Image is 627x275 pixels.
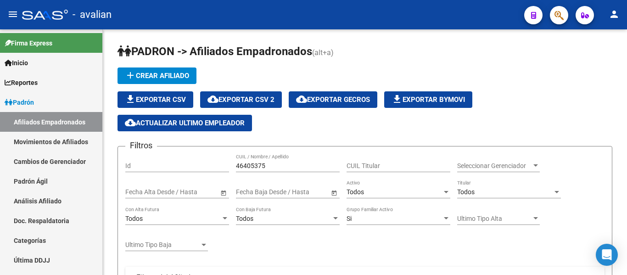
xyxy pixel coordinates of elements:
[125,139,157,152] h3: Filtros
[7,9,18,20] mat-icon: menu
[218,188,228,197] button: Open calendar
[118,91,193,108] button: Exportar CSV
[296,94,307,105] mat-icon: cloud_download
[392,95,465,104] span: Exportar Bymovi
[5,78,38,88] span: Reportes
[5,38,52,48] span: Firma Express
[347,215,352,222] span: Si
[609,9,620,20] mat-icon: person
[312,48,334,57] span: (alt+a)
[596,244,618,266] div: Open Intercom Messenger
[200,91,282,108] button: Exportar CSV 2
[73,5,112,25] span: - avalian
[125,241,200,249] span: Ultimo Tipo Baja
[125,119,245,127] span: Actualizar ultimo Empleador
[118,45,312,58] span: PADRON -> Afiliados Empadronados
[125,117,136,128] mat-icon: cloud_download
[347,188,364,196] span: Todos
[118,67,196,84] button: Crear Afiliado
[207,95,274,104] span: Exportar CSV 2
[5,97,34,107] span: Padrón
[236,188,269,196] input: Fecha inicio
[125,188,159,196] input: Fecha inicio
[296,95,370,104] span: Exportar GECROS
[392,94,403,105] mat-icon: file_download
[457,188,475,196] span: Todos
[125,72,189,80] span: Crear Afiliado
[118,115,252,131] button: Actualizar ultimo Empleador
[277,188,322,196] input: Fecha fin
[125,94,136,105] mat-icon: file_download
[207,94,218,105] mat-icon: cloud_download
[167,188,212,196] input: Fecha fin
[125,215,143,222] span: Todos
[329,188,339,197] button: Open calendar
[236,215,253,222] span: Todos
[457,215,532,223] span: Ultimo Tipo Alta
[289,91,377,108] button: Exportar GECROS
[384,91,472,108] button: Exportar Bymovi
[125,95,186,104] span: Exportar CSV
[457,162,532,170] span: Seleccionar Gerenciador
[5,58,28,68] span: Inicio
[125,70,136,81] mat-icon: add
